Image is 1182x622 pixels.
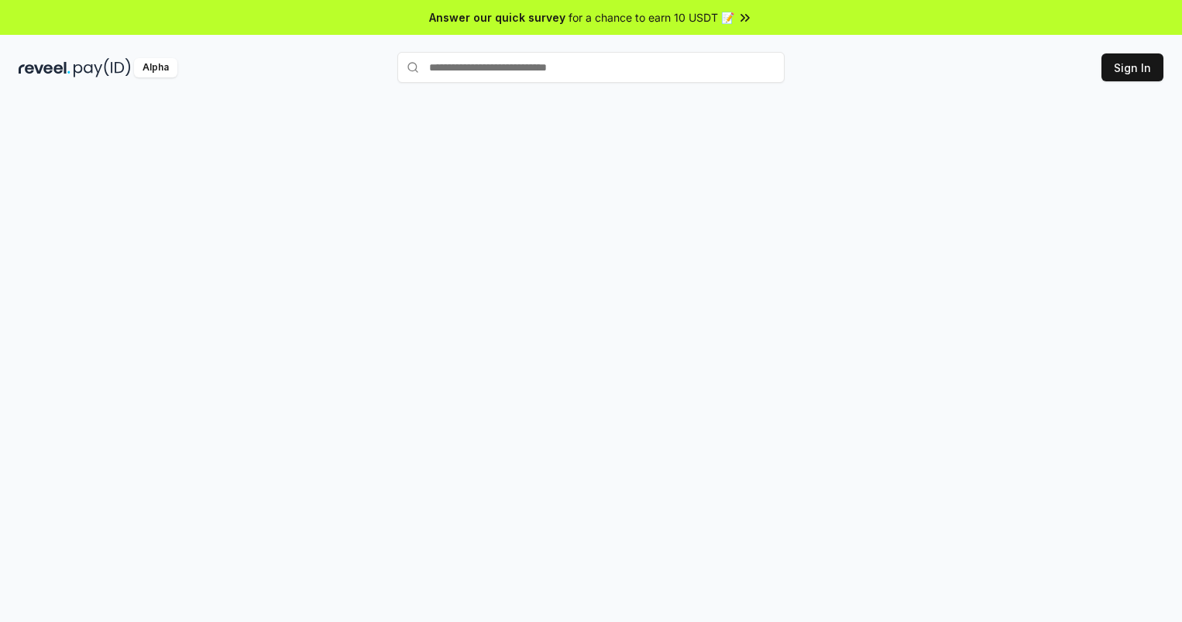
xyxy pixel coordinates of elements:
img: pay_id [74,58,131,77]
span: for a chance to earn 10 USDT 📝 [569,9,734,26]
span: Answer our quick survey [429,9,565,26]
div: Alpha [134,58,177,77]
button: Sign In [1101,53,1163,81]
img: reveel_dark [19,58,70,77]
